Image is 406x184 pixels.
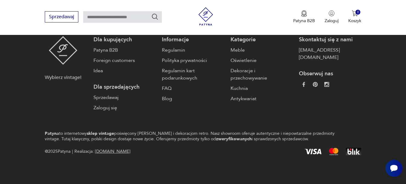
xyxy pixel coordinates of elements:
[293,18,315,24] p: Patyna B2B
[231,67,293,82] a: Dekoracje i przechowywanie
[355,10,361,15] div: 0
[162,95,224,102] a: Blog
[231,57,293,64] a: Oświetlenie
[329,148,339,155] img: Mastercard
[313,82,318,87] img: 37d27d81a828e637adc9f9cb2e3d3a8a.webp
[162,85,224,92] a: FAQ
[197,7,215,26] img: Patyna - sklep z meblami i dekoracjami vintage
[74,148,130,155] span: Realizacja:
[151,13,159,20] button: Szukaj
[93,104,156,111] a: Zaloguj się
[231,95,293,102] a: Antykwariat
[87,131,114,136] strong: sklep vintage
[49,36,77,65] img: Patyna - sklep z meblami i dekoracjami vintage
[301,10,307,17] img: Ikona medalu
[162,57,224,64] a: Polityka prywatności
[45,11,78,22] button: Sprzedawaj
[93,94,156,101] a: Sprzedawaj
[45,15,78,19] a: Sprzedawaj
[216,136,252,142] strong: zweryfikowanych
[305,149,322,154] img: Visa
[325,10,339,24] button: Zaloguj
[93,83,156,91] p: Dla sprzedających
[45,148,70,155] span: @ 2025 Patyna
[162,46,224,54] a: Regulamin
[348,10,361,24] button: 0Koszyk
[45,131,340,142] p: to internetowy poświęcony [PERSON_NAME] i dekoracjom retro. Nasz showroom oferuje autentyczne i n...
[329,10,335,16] img: Ikonka użytkownika
[293,10,315,24] a: Ikona medaluPatyna B2B
[95,148,130,154] a: [DOMAIN_NAME]
[324,82,329,87] img: c2fd9cf7f39615d9d6839a72ae8e59e5.webp
[162,67,224,82] a: Regulamin kart podarunkowych
[348,18,361,24] p: Koszyk
[301,82,306,87] img: da9060093f698e4c3cedc1453eec5031.webp
[231,85,293,92] a: Kuchnia
[293,10,315,24] button: Patyna B2B
[93,67,156,74] a: Idea
[93,57,156,64] a: Foreign customers
[385,160,402,177] iframe: Smartsupp widget button
[231,36,293,43] p: Kategorie
[45,74,81,81] p: Wybierz vintage!
[231,46,293,54] a: Meble
[93,36,156,43] p: Dla kupujących
[325,18,339,24] p: Zaloguj
[162,36,224,43] p: Informacje
[299,36,361,43] p: Skontaktuj się z nami
[352,10,358,16] img: Ikona koszyka
[72,148,73,155] div: |
[45,131,59,136] strong: Patyna
[93,46,156,54] a: Patyna B2B
[299,70,361,77] p: Obserwuj nas
[346,148,361,155] img: BLIK
[299,46,361,61] a: [EMAIL_ADDRESS][DOMAIN_NAME]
